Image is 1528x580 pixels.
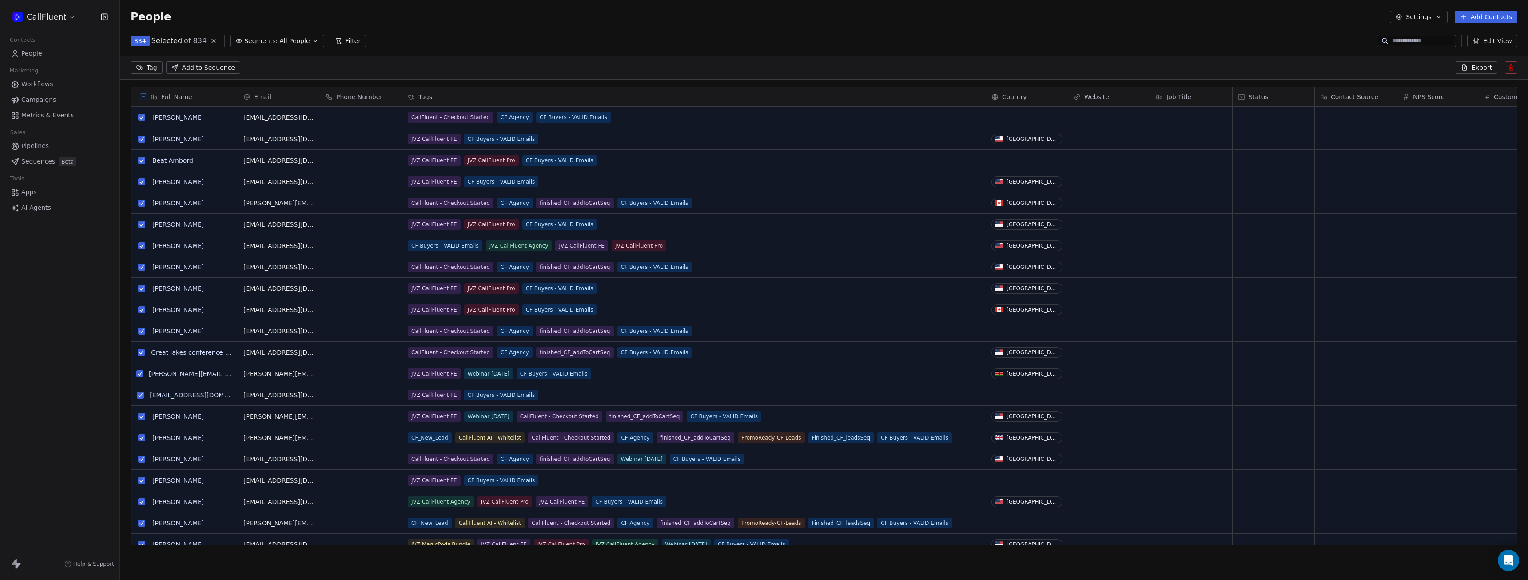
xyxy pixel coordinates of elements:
[6,126,29,139] span: Sales
[536,347,614,358] span: finished_CF_addToCartSeq
[1007,221,1058,228] div: [GEOGRAPHIC_DATA]
[617,326,692,336] span: CF Buyers - VALID Emails
[243,284,314,293] span: [EMAIL_ADDRESS][DOMAIN_NAME]
[408,390,461,400] span: JVZ CallFluent FE
[528,432,614,443] span: CallFluent - Checkout Started
[152,456,204,463] a: [PERSON_NAME]
[1007,349,1058,356] div: [GEOGRAPHIC_DATA]
[657,518,734,528] span: finished_CF_addToCartSeq
[522,155,597,166] span: CF Buyers - VALID Emails
[152,200,204,207] a: [PERSON_NAME]
[522,304,597,315] span: CF Buyers - VALID Emails
[408,475,461,486] span: JVZ CallFluent FE
[738,518,805,528] span: PromoReady-CF-Leads
[464,155,519,166] span: JVZ CallFluent Pro
[254,92,271,101] span: Email
[522,283,597,294] span: CF Buyers - VALID Emails
[986,87,1068,106] div: Country
[408,518,452,528] span: CF_New_Lead
[657,432,734,443] span: finished_CF_addToCartSeq
[1007,307,1058,313] div: [GEOGRAPHIC_DATA]
[617,347,692,358] span: CF Buyers - VALID Emails
[7,139,112,153] a: Pipelines
[455,432,525,443] span: CallFluent AI - Whitelist
[617,518,653,528] span: CF Agency
[73,560,114,568] span: Help & Support
[1390,11,1447,23] button: Settings
[477,539,530,550] span: JVZ CallFluent FE
[528,518,614,528] span: CallFluent - Checkout Started
[1233,87,1314,106] div: Status
[464,475,539,486] span: CF Buyers - VALID Emails
[486,240,552,251] span: JVZ CallFluent Agency
[464,411,513,422] span: Webinar [DATE]
[408,326,493,336] span: CallFluent - Checkout Started
[418,92,432,101] span: Tags
[1249,92,1269,101] span: Status
[497,112,533,123] span: CF Agency
[152,157,193,164] a: Beat Ambord
[7,154,112,169] a: SequencesBeta
[21,95,56,104] span: Campaigns
[21,203,51,212] span: AI Agents
[152,498,204,505] a: [PERSON_NAME]
[662,539,711,550] span: Webinar [DATE]
[152,221,204,228] a: [PERSON_NAME]
[877,432,952,443] span: CF Buyers - VALID Emails
[497,326,533,336] span: CF Agency
[147,63,157,72] span: Tag
[243,455,314,464] span: [EMAIL_ADDRESS][DOMAIN_NAME]
[152,114,204,121] a: [PERSON_NAME]
[617,432,653,443] span: CF Agency
[408,155,461,166] span: JVZ CallFluent FE
[517,411,602,422] span: CallFluent - Checkout Started
[464,304,519,315] span: JVZ CallFluent Pro
[1002,92,1027,101] span: Country
[152,328,204,335] a: [PERSON_NAME]
[243,241,314,250] span: [EMAIL_ADDRESS][DOMAIN_NAME]
[243,177,314,186] span: [EMAIL_ADDRESS][DOMAIN_NAME]
[184,36,207,46] span: of 834
[408,262,493,272] span: CallFluent - Checkout Started
[21,141,49,151] span: Pipelines
[1397,87,1479,106] div: NPS Score
[161,92,192,101] span: Full Name
[131,36,150,46] button: 834
[134,36,146,45] span: 834
[408,240,482,251] span: CF Buyers - VALID Emails
[408,134,461,144] span: JVZ CallFluent FE
[1007,285,1058,292] div: [GEOGRAPHIC_DATA]
[21,157,55,166] span: Sequences
[1456,61,1497,74] button: Export
[536,198,614,208] span: finished_CF_addToCartSeq
[1498,550,1519,571] div: Open Intercom Messenger
[687,411,761,422] span: CF Buyers - VALID Emails
[1315,87,1397,106] div: Contact Source
[606,411,684,422] span: finished_CF_addToCartSeq
[522,219,597,230] span: CF Buyers - VALID Emails
[152,477,204,484] a: [PERSON_NAME]
[408,496,474,507] span: JVZ CallFluent Agency
[464,176,539,187] span: CF Buyers - VALID Emails
[592,539,658,550] span: JVZ CallFluent Agency
[131,61,163,74] button: Tag
[464,283,519,294] span: JVZ CallFluent Pro
[244,36,278,46] span: Segments:
[243,433,314,442] span: [PERSON_NAME][EMAIL_ADDRESS][DOMAIN_NAME]
[536,112,611,123] span: CF Buyers - VALID Emails
[1467,35,1517,47] button: Edit View
[555,240,608,251] span: JVZ CallFluent FE
[131,10,171,24] span: People
[592,496,666,507] span: CF Buyers - VALID Emails
[131,107,238,545] div: grid
[243,391,314,400] span: [EMAIL_ADDRESS][DOMAIN_NAME]
[243,369,314,378] span: [PERSON_NAME][EMAIL_ADDRESS][DOMAIN_NAME]
[152,264,204,271] a: [PERSON_NAME]
[1007,541,1058,548] div: [GEOGRAPHIC_DATA]
[1150,87,1232,106] div: Job Title
[243,476,314,485] span: [EMAIL_ADDRESS][DOMAIN_NAME]
[497,347,533,358] span: CF Agency
[877,518,952,528] span: CF Buyers - VALID Emails
[1007,456,1058,462] div: [GEOGRAPHIC_DATA]
[149,370,309,377] a: [PERSON_NAME][EMAIL_ADDRESS][DOMAIN_NAME]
